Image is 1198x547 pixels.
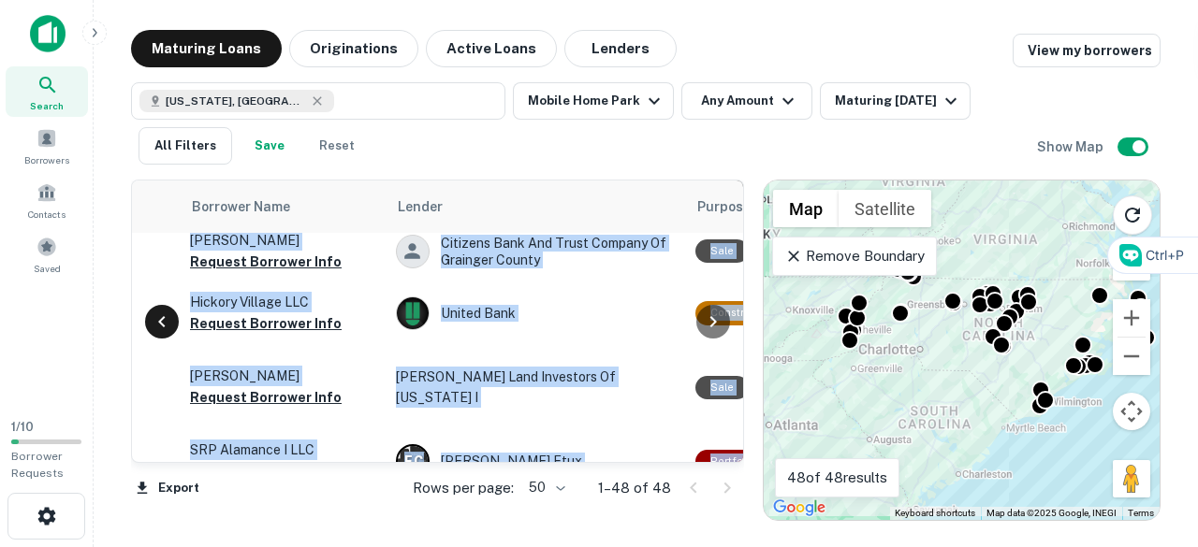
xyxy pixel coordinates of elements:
[598,477,671,499] p: 1–48 of 48
[426,30,557,67] button: Active Loans
[1128,508,1154,518] a: Terms (opens in new tab)
[190,312,342,335] button: Request Borrower Info
[695,450,770,473] div: This is a portfolio loan with 3 properties
[11,420,34,434] span: 1 / 10
[24,152,69,167] span: Borrowers
[190,461,342,483] button: Request Borrower Info
[1113,299,1150,337] button: Zoom in
[986,508,1117,518] span: Map data ©2025 Google, INEGI
[34,261,61,276] span: Saved
[895,507,975,520] button: Keyboard shortcuts
[190,366,377,386] p: [PERSON_NAME]
[6,175,88,225] a: Contacts
[764,180,1160,520] div: 0 0
[166,93,306,109] span: [US_STATE], [GEOGRAPHIC_DATA]
[397,297,429,329] img: picture
[190,439,377,460] p: SRP Alamance I LLC
[396,235,677,268] div: Citizens Bank And Trust Company Of Grainger County
[181,180,387,233] th: Borrower Name
[835,90,962,112] div: Maturing [DATE]
[289,30,418,67] button: Originations
[11,450,64,480] span: Borrower Requests
[413,477,514,499] p: Rows per page:
[190,251,342,273] button: Request Borrower Info
[190,386,342,409] button: Request Borrower Info
[768,496,830,520] img: Google
[387,180,686,233] th: Lender
[396,296,677,330] div: United Bank
[28,207,66,222] span: Contacts
[192,195,290,218] span: Borrower Name
[139,127,232,165] button: All Filters
[30,98,64,113] span: Search
[6,229,88,280] a: Saved
[1104,397,1198,487] iframe: Chat Widget
[686,180,884,233] th: Purpose
[787,467,887,489] p: 48 of 48 results
[1113,393,1150,430] button: Map camera controls
[404,452,422,471] p: F C
[131,474,204,502] button: Export
[398,195,443,218] span: Lender
[240,127,299,165] button: Save your search to get updates of matches that match your search criteria.
[1113,338,1150,375] button: Zoom out
[1113,195,1152,235] button: Reload search area
[190,230,377,251] p: [PERSON_NAME]
[6,66,88,117] a: Search
[307,127,367,165] button: Reset
[784,245,924,267] p: Remove Boundary
[513,82,674,120] button: Mobile Home Park
[190,292,377,312] p: Hickory Village LLC
[820,82,971,120] button: Maturing [DATE]
[131,82,505,120] button: [US_STATE], [GEOGRAPHIC_DATA]
[131,30,282,67] button: Maturing Loans
[30,15,66,52] img: capitalize-icon.png
[396,444,677,478] div: [PERSON_NAME] Etux
[768,496,830,520] a: Open this area in Google Maps (opens a new window)
[6,121,88,171] a: Borrowers
[521,474,568,501] div: 50
[564,30,677,67] button: Lenders
[839,190,931,227] button: Show satellite imagery
[396,367,677,408] p: [PERSON_NAME] Land Investors Of [US_STATE] I
[1037,137,1106,157] h6: Show Map
[681,82,812,120] button: Any Amount
[773,190,839,227] button: Show street map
